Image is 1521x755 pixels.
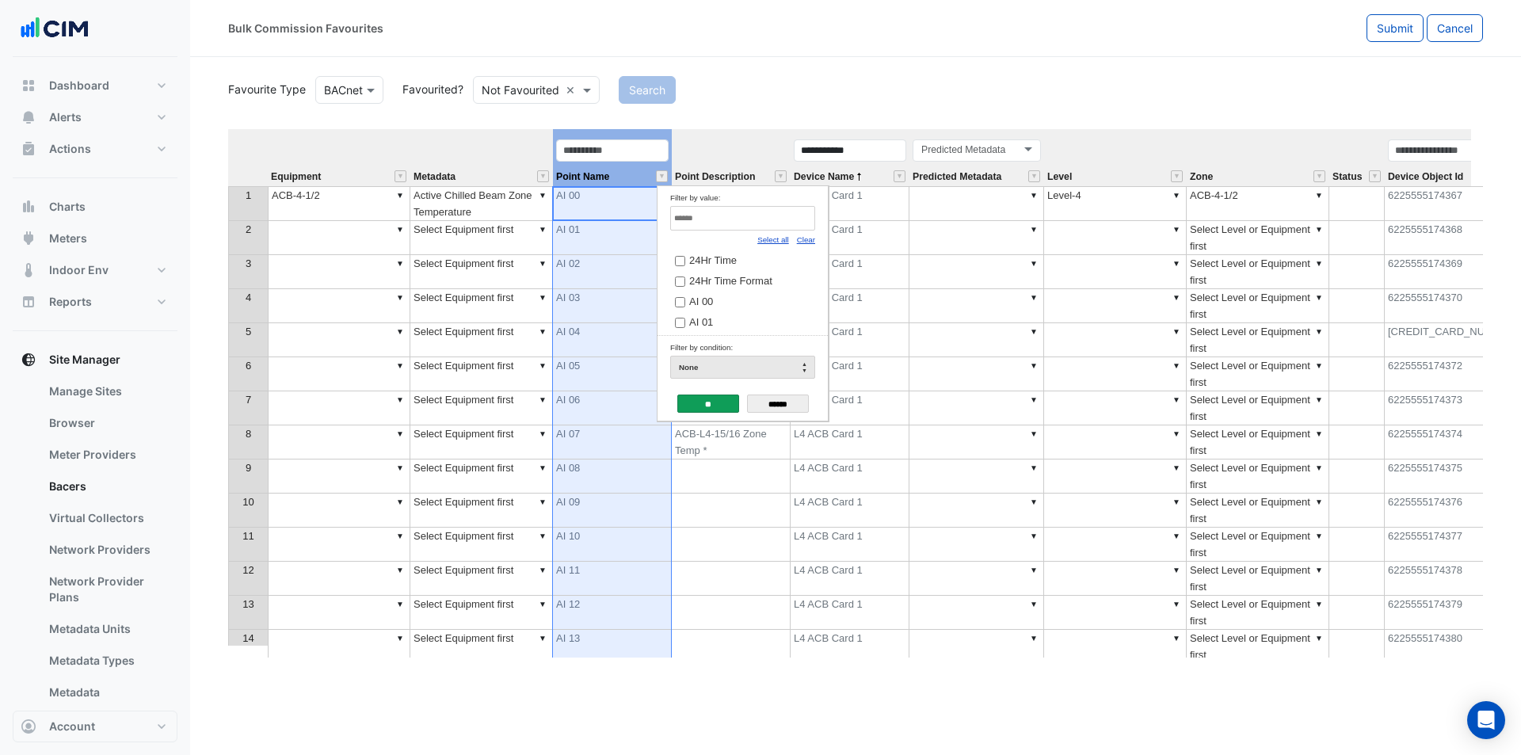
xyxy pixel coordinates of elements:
label: Favourite Type [219,81,306,97]
div: ▼ [394,357,406,374]
td: Select Equipment first [410,630,553,664]
span: Charts [49,199,86,215]
td: L4 ACB Card 1 [791,596,909,630]
input: Checked [675,297,685,307]
td: Select Level or Equipment first [1187,255,1329,289]
button: Actions [13,133,177,165]
span: 24Hr Time Format [689,275,772,287]
div: ▼ [1027,391,1040,408]
div: ▼ [1170,323,1183,340]
div: ▼ [536,494,549,510]
td: AI 01 [553,221,672,255]
td: Active Chilled Beam Zone Temperature [410,186,553,221]
td: 6225555174379 [1385,596,1504,630]
div: ▼ [536,562,549,578]
div: ▼ [1313,630,1325,646]
td: ACB-4-1/2 [1187,186,1329,221]
div: ▼ [394,494,406,510]
td: 6225555174376 [1385,494,1504,528]
span: 14 [242,632,253,644]
span: Account [49,719,95,734]
td: Select Equipment first [410,425,553,459]
div: ▼ [1170,562,1183,578]
button: Submit [1367,14,1424,42]
input: Checked [675,256,685,266]
a: Bacers [36,471,177,502]
app-icon: Alerts [21,109,36,125]
div: ▼ [536,289,549,306]
td: Level-4 [1044,186,1187,221]
span: Cancel [1437,21,1473,35]
span: Reports [49,294,92,310]
div: ▼ [1170,255,1183,272]
div: ▼ [1027,357,1040,374]
td: L4 ACB Card 1 [791,459,909,494]
div: ▼ [394,425,406,442]
span: 10 [242,496,253,508]
td: Select Equipment first [410,391,553,425]
td: L4 ACB Card 1 [791,323,909,357]
td: L4 ACB Card 1 [791,494,909,528]
button: Site Manager [13,344,177,376]
span: Zone [1190,172,1213,182]
span: Site Manager [49,352,120,368]
div: ▼ [1027,596,1040,612]
a: Manage Sites [36,376,177,407]
div: ▼ [1170,357,1183,374]
div: ▼ [536,528,549,544]
td: Select Equipment first [410,528,553,562]
button: Alerts [13,101,177,133]
span: Point Name [556,172,609,182]
td: Select Equipment first [410,221,553,255]
div: ▼ [1170,391,1183,408]
a: Network Provider Plans [36,566,177,613]
td: AI 00 [670,289,803,310]
button: Cancel [1427,14,1483,42]
td: Select Level or Equipment first [1187,289,1329,323]
td: AI 00 [553,186,672,221]
td: ACB-4-1/2 [268,186,410,221]
div: ▼ [1027,425,1040,442]
div: ▼ [1027,323,1040,340]
td: AI 04 [553,323,672,357]
label: Favourited? [393,81,463,97]
span: 1 [246,189,251,201]
span: 12 [242,564,253,576]
div: ▼ [536,596,549,612]
span: Alerts [49,109,82,125]
div: ▼ [394,562,406,578]
span: Status [1332,172,1362,182]
div: ▼ [536,391,549,408]
td: AI 02 [553,255,672,289]
div: ▼ [394,289,406,306]
td: 6225555174370 [1385,289,1504,323]
input: Checked [675,276,685,287]
div: ▼ [1313,357,1325,374]
app-icon: Dashboard [21,78,36,93]
td: Select Equipment first [410,596,553,630]
button: Account [13,711,177,742]
span: 13 [242,598,253,610]
div: ▼ [1313,289,1325,306]
td: 6225555174380 [1385,630,1504,664]
td: Select Level or Equipment first [1187,494,1329,528]
td: 6225555174369 [1385,255,1504,289]
td: AI 01 [670,310,803,330]
td: AI 12 [553,596,672,630]
td: Filter by condition: [658,336,828,384]
td: Select Level or Equipment first [1187,221,1329,255]
div: ▼ [536,323,549,340]
span: 5 [246,326,251,337]
app-icon: Actions [21,141,36,157]
div: Select all [757,231,789,248]
td: AI 08 [553,459,672,494]
td: AI 07 [553,425,672,459]
a: Virtual Collectors [36,502,177,534]
td: 6225555174378 [1385,562,1504,596]
td: 6225555174374 [1385,425,1504,459]
td: L4 ACB Card 1 [791,255,909,289]
a: Meter Providers [36,439,177,471]
button: Dashboard [13,70,177,101]
span: 4 [246,292,251,303]
div: ▼ [394,221,406,238]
